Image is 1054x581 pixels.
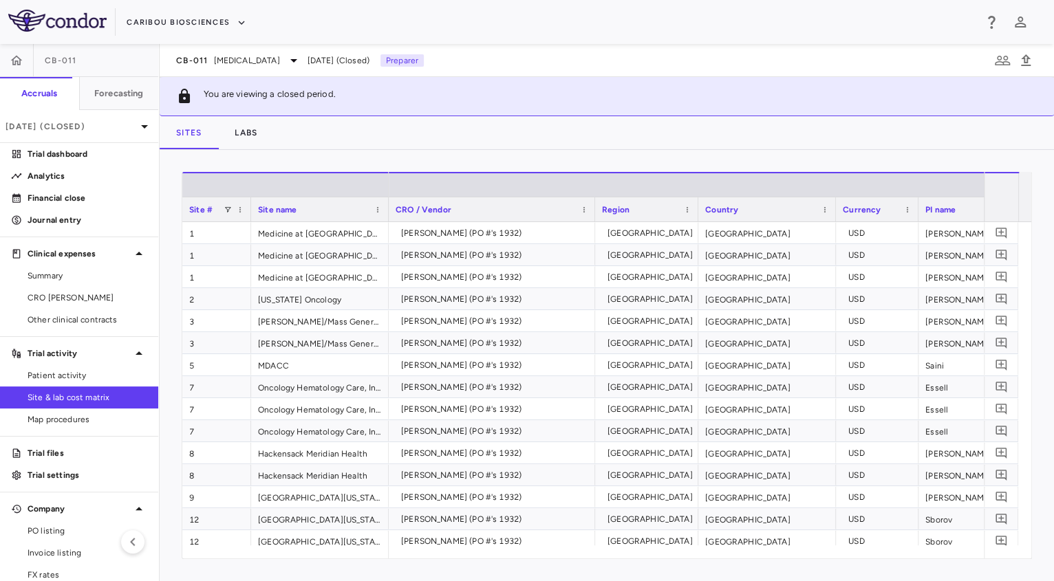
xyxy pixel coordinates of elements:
div: Oncology Hematology Care, Inc. [251,398,389,419]
img: logo-full-SnFGN8VE.png [8,10,107,32]
button: Add comment [992,355,1011,374]
div: [GEOGRAPHIC_DATA] [698,530,836,551]
div: [GEOGRAPHIC_DATA] [698,354,836,375]
h6: Forecasting [94,87,144,100]
button: Labs [218,116,274,149]
svg: Add comment [995,292,1008,305]
div: [PERSON_NAME]/Mass General [PERSON_NAME] [MEDICAL_DATA] Care, Inc [251,332,389,353]
p: Analytics [28,170,147,182]
div: Hackensack Meridian Health [251,464,389,485]
span: Site # [189,205,213,215]
p: Trial activity [28,347,131,360]
div: [PERSON_NAME] (PO #'s 1932) [401,222,588,244]
span: FX rates [28,569,147,581]
div: USD [848,244,912,266]
span: Summary [28,270,147,282]
button: Add comment [992,333,1011,352]
div: [PERSON_NAME] (PO #'s 1932) [401,398,588,420]
div: [PERSON_NAME] (PO #'s 1932) [401,508,588,530]
span: Site name [258,205,297,215]
span: Map procedures [28,413,147,426]
div: 2 [182,288,251,309]
div: USD [848,398,912,420]
div: 1 [182,244,251,265]
div: [GEOGRAPHIC_DATA] [698,420,836,441]
button: Caribou Biosciences [127,12,246,34]
div: 7 [182,420,251,441]
div: [PERSON_NAME] (PO #'s 1932) [401,530,588,552]
span: Region [602,205,630,215]
div: [PERSON_NAME] (PO #'s 1932) [401,288,588,310]
svg: Add comment [995,490,1008,503]
div: Oncology Hematology Care, Inc. [251,376,389,397]
div: [GEOGRAPHIC_DATA] [607,288,693,310]
div: [GEOGRAPHIC_DATA] [607,266,693,288]
div: [US_STATE] Oncology [251,288,389,309]
span: CB-011 [176,55,208,66]
h6: Accruals [21,87,57,100]
div: [PERSON_NAME] (PO #'s 1932) [401,464,588,486]
button: Add comment [992,487,1011,506]
div: [PERSON_NAME] (PO #'s 1932) [401,244,588,266]
div: USD [848,222,912,244]
span: Site & lab cost matrix [28,391,147,404]
div: [GEOGRAPHIC_DATA] [698,288,836,309]
div: USD [848,420,912,442]
div: [GEOGRAPHIC_DATA] [698,376,836,397]
div: [GEOGRAPHIC_DATA] [698,464,836,485]
button: Sites [160,116,218,149]
div: [GEOGRAPHIC_DATA] [607,332,693,354]
div: 9 [182,486,251,507]
button: Add comment [992,311,1011,330]
div: 8 [182,464,251,485]
div: [GEOGRAPHIC_DATA] [698,222,836,243]
div: 7 [182,376,251,397]
div: [PERSON_NAME] (PO #'s 1932) [401,310,588,332]
div: [GEOGRAPHIC_DATA][US_STATE] [251,486,389,507]
div: 5 [182,354,251,375]
svg: Add comment [995,336,1008,349]
div: 7 [182,398,251,419]
p: Trial files [28,447,147,459]
div: [GEOGRAPHIC_DATA] [698,486,836,507]
div: [GEOGRAPHIC_DATA] [607,354,693,376]
div: USD [848,310,912,332]
span: Patient activity [28,369,147,382]
div: USD [848,464,912,486]
div: [GEOGRAPHIC_DATA] [607,442,693,464]
div: [PERSON_NAME] (PO #'s 1932) [401,332,588,354]
div: USD [848,530,912,552]
p: Clinical expenses [28,248,131,260]
svg: Add comment [995,270,1008,283]
div: USD [848,442,912,464]
div: [GEOGRAPHIC_DATA] [607,530,693,552]
svg: Add comment [995,512,1008,525]
button: Add comment [992,531,1011,550]
p: Financial close [28,192,147,204]
div: Hackensack Meridian Health [251,442,389,463]
svg: Add comment [995,226,1008,239]
svg: Add comment [995,314,1008,327]
button: Add comment [992,509,1011,528]
div: 12 [182,508,251,529]
p: You are viewing a closed period. [204,88,336,105]
div: Medicine at [GEOGRAPHIC_DATA] ([GEOGRAPHIC_DATA]) [251,222,389,243]
button: Add comment [992,245,1011,264]
div: 3 [182,310,251,331]
span: PI name [925,205,956,215]
div: USD [848,332,912,354]
div: [GEOGRAPHIC_DATA] [607,310,693,332]
div: [GEOGRAPHIC_DATA] [698,310,836,331]
div: 1 [182,222,251,243]
div: Medicine at [GEOGRAPHIC_DATA] ([GEOGRAPHIC_DATA]) [251,266,389,287]
div: USD [848,266,912,288]
svg: Add comment [995,402,1008,415]
div: [PERSON_NAME] (PO #'s 1932) [401,486,588,508]
svg: Add comment [995,446,1008,459]
p: Trial settings [28,469,147,481]
button: Add comment [992,443,1011,462]
div: [GEOGRAPHIC_DATA] [607,508,693,530]
div: 1 [182,266,251,287]
span: CB-011 [45,55,77,66]
div: [GEOGRAPHIC_DATA][US_STATE] (Huntsman [MEDICAL_DATA] Institute) [251,508,389,529]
